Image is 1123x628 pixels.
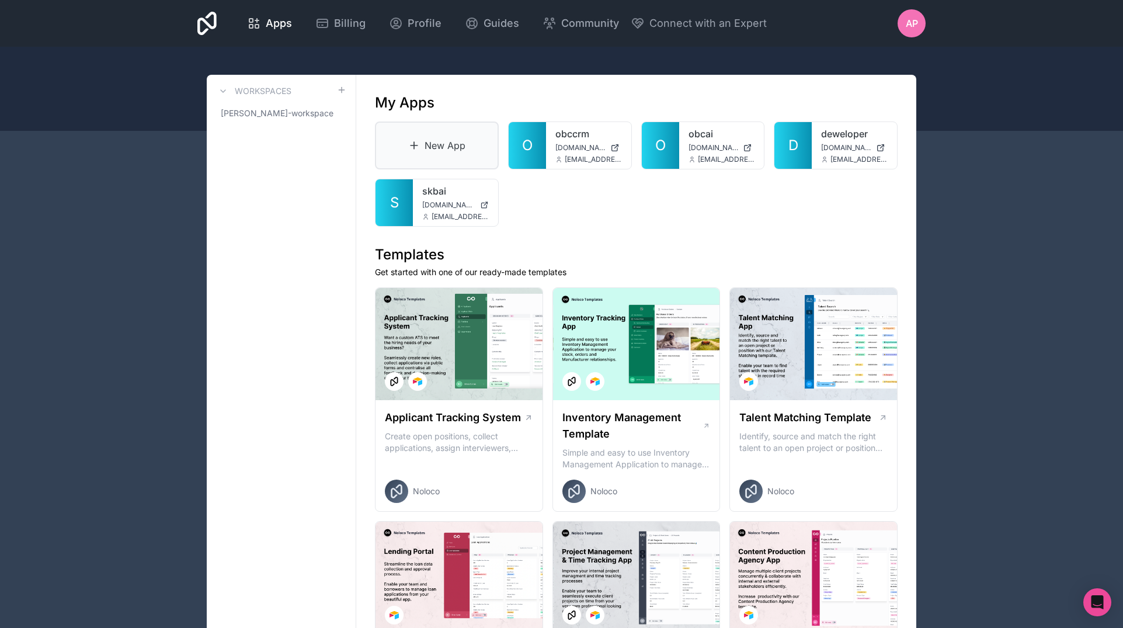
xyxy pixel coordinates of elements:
a: skbai [422,184,489,198]
span: [DOMAIN_NAME] [689,143,739,152]
a: [DOMAIN_NAME] [422,200,489,210]
span: [EMAIL_ADDRESS][DOMAIN_NAME] [432,212,489,221]
h1: Templates [375,245,898,264]
span: Guides [484,15,519,32]
a: Guides [456,11,529,36]
h1: My Apps [375,93,434,112]
span: Noloco [590,485,617,497]
a: deweloper [821,127,888,141]
a: [DOMAIN_NAME] [821,143,888,152]
h3: Workspaces [235,85,291,97]
a: [PERSON_NAME]-workspace [216,103,346,124]
span: O [522,136,533,155]
img: Airtable Logo [590,377,600,386]
a: O [509,122,546,169]
p: Identify, source and match the right talent to an open project or position with our Talent Matchi... [739,431,888,454]
span: Apps [266,15,292,32]
span: Community [561,15,619,32]
h1: Inventory Management Template [562,410,703,442]
h1: Applicant Tracking System [385,410,521,426]
a: Apps [238,11,301,36]
span: Profile [408,15,441,32]
span: AP [906,16,918,30]
a: Profile [380,11,451,36]
a: Billing [306,11,375,36]
img: Airtable Logo [390,610,399,620]
img: Airtable Logo [744,610,753,620]
a: Community [533,11,628,36]
span: [DOMAIN_NAME] [422,200,475,210]
a: S [376,179,413,226]
button: Connect with an Expert [631,15,767,32]
span: O [655,136,666,155]
h1: Talent Matching Template [739,410,871,426]
img: Airtable Logo [413,377,422,386]
p: Create open positions, collect applications, assign interviewers, centralise candidate feedback a... [385,431,533,454]
span: Noloco [413,485,440,497]
p: Simple and easy to use Inventory Management Application to manage your stock, orders and Manufact... [562,447,711,470]
div: Open Intercom Messenger [1083,588,1111,616]
span: Noloco [767,485,794,497]
a: D [774,122,812,169]
img: Airtable Logo [744,377,753,386]
span: Connect with an Expert [649,15,767,32]
a: New App [375,122,499,169]
p: Get started with one of our ready-made templates [375,266,898,278]
span: S [390,193,399,212]
a: obccrm [555,127,622,141]
a: Workspaces [216,84,291,98]
a: [DOMAIN_NAME] [689,143,755,152]
a: O [642,122,679,169]
img: Airtable Logo [590,610,600,620]
span: [EMAIL_ADDRESS][DOMAIN_NAME] [565,155,622,164]
a: obcai [689,127,755,141]
span: [PERSON_NAME]-workspace [221,107,333,119]
span: [DOMAIN_NAME] [821,143,871,152]
span: [EMAIL_ADDRESS][DOMAIN_NAME] [698,155,755,164]
a: [DOMAIN_NAME] [555,143,622,152]
span: [EMAIL_ADDRESS][DOMAIN_NAME] [830,155,888,164]
span: D [788,136,798,155]
span: Billing [334,15,366,32]
span: [DOMAIN_NAME] [555,143,606,152]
